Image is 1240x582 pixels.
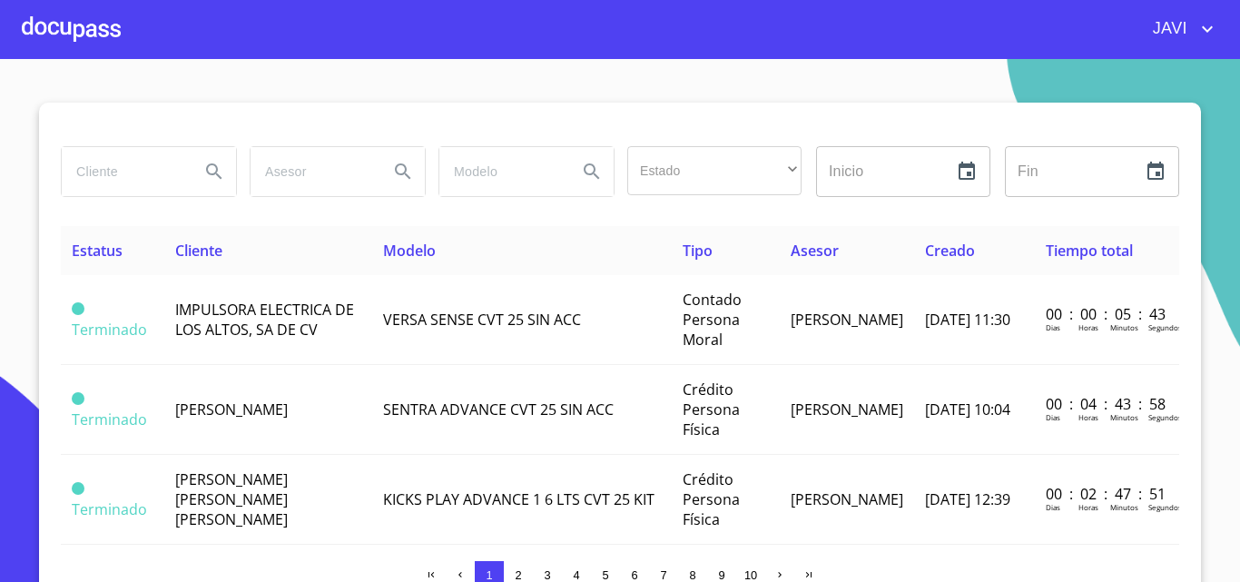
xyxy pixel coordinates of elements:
span: [PERSON_NAME] [175,400,288,419]
span: 8 [689,568,695,582]
button: Search [192,150,236,193]
button: Search [381,150,425,193]
span: 9 [718,568,724,582]
span: JAVI [1139,15,1196,44]
span: Terminado [72,302,84,315]
p: Horas [1078,412,1098,422]
span: Terminado [72,482,84,495]
span: 1 [486,568,492,582]
span: [PERSON_NAME] [791,400,903,419]
span: Tiempo total [1046,241,1133,261]
span: SENTRA ADVANCE CVT 25 SIN ACC [383,400,614,419]
span: VERSA SENSE CVT 25 SIN ACC [383,310,581,330]
p: 00 : 02 : 47 : 51 [1046,484,1168,504]
span: [PERSON_NAME] [791,489,903,509]
p: Minutos [1110,502,1138,512]
p: Dias [1046,412,1060,422]
span: Terminado [72,409,147,429]
span: [PERSON_NAME] [791,310,903,330]
span: Crédito Persona Física [683,469,740,529]
p: Dias [1046,322,1060,332]
span: Cliente [175,241,222,261]
input: search [62,147,185,196]
span: Terminado [72,320,147,340]
span: Tipo [683,241,713,261]
span: 3 [544,568,550,582]
span: Crédito Persona Física [683,380,740,439]
span: Terminado [72,499,147,519]
span: 6 [631,568,637,582]
span: 5 [602,568,608,582]
span: KICKS PLAY ADVANCE 1 6 LTS CVT 25 KIT [383,489,654,509]
div: ​ [627,146,802,195]
button: account of current user [1139,15,1218,44]
span: Estatus [72,241,123,261]
p: Minutos [1110,412,1138,422]
p: 00 : 04 : 43 : 58 [1046,394,1168,414]
p: Dias [1046,502,1060,512]
p: Segundos [1148,322,1182,332]
span: [PERSON_NAME] [PERSON_NAME] [PERSON_NAME] [175,469,288,529]
span: IMPULSORA ELECTRICA DE LOS ALTOS, SA DE CV [175,300,354,340]
span: 10 [744,568,757,582]
span: [DATE] 11:30 [925,310,1010,330]
p: Segundos [1148,502,1182,512]
p: Segundos [1148,412,1182,422]
input: search [439,147,563,196]
span: Terminado [72,392,84,405]
input: search [251,147,374,196]
span: [DATE] 10:04 [925,400,1010,419]
span: Creado [925,241,975,261]
span: 7 [660,568,666,582]
span: Asesor [791,241,839,261]
span: 2 [515,568,521,582]
span: Modelo [383,241,436,261]
p: 00 : 00 : 05 : 43 [1046,304,1168,324]
p: Horas [1078,322,1098,332]
p: Horas [1078,502,1098,512]
p: Minutos [1110,322,1138,332]
button: Search [570,150,614,193]
span: Contado Persona Moral [683,290,742,350]
span: 4 [573,568,579,582]
span: [DATE] 12:39 [925,489,1010,509]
